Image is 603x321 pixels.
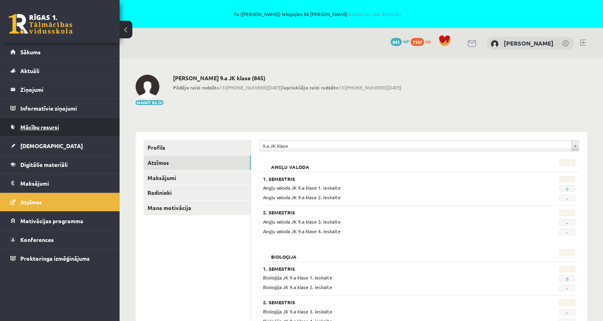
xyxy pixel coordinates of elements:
a: Sākums [10,43,110,61]
span: Angļu valoda JK 9.a klase 4. ieskaite [263,228,341,234]
a: Motivācijas programma [10,212,110,230]
legend: Ziņojumi [20,80,110,99]
img: Markuss Jahovičs [491,40,499,48]
a: Radinieki [143,185,251,200]
a: 8 [566,275,568,282]
a: Informatīvie ziņojumi [10,99,110,117]
span: Digitālie materiāli [20,161,68,168]
a: Atpakaļ uz savu lietotāju [347,11,401,17]
a: Ziņojumi [10,80,110,99]
span: Angļu valoda JK 9.a klase 1. ieskaite [263,184,341,191]
span: Konferences [20,236,54,243]
a: Mācību resursi [10,118,110,136]
h2: Angļu valoda [263,159,317,167]
a: Atzīmes [10,193,110,211]
span: Proktoringa izmēģinājums [20,255,90,262]
b: Pēdējo reizi redzēts [173,84,219,91]
a: Maksājumi [143,170,251,185]
a: Aktuāli [10,61,110,80]
h3: 2. Semestris [263,299,521,305]
span: mP [403,38,409,44]
a: 9.a JK klase [259,141,579,151]
span: Aktuāli [20,67,39,74]
span: 13:[PHONE_NUMBER][DATE] 13:[PHONE_NUMBER][DATE] [173,84,401,91]
span: Bioloģija JK 9.a klase 1. ieskaite [263,274,332,281]
span: - [559,285,575,291]
h2: Bioloģija [263,249,304,257]
span: - [559,229,575,235]
span: Mācību resursi [20,123,59,131]
span: 845 [391,38,402,46]
button: Mainīt bildi [136,100,163,105]
a: Maksājumi [10,174,110,192]
a: Konferences [10,230,110,249]
span: Tu ([PERSON_NAME]) ielogojies kā [PERSON_NAME] [92,12,543,16]
span: xp [425,38,430,44]
span: - [559,219,575,226]
h3: 2. Semestris [263,210,521,215]
span: - [559,195,575,201]
a: [PERSON_NAME] [504,39,554,47]
h3: 1. Semestris [263,266,521,271]
span: Bioloģija JK 9.a klase 3. ieskaite [263,308,332,315]
span: [DEMOGRAPHIC_DATA] [20,142,83,149]
a: Rīgas 1. Tālmācības vidusskola [9,14,73,34]
img: Markuss Jahovičs [136,75,159,99]
b: Iepriekšējo reizi redzēts [282,84,338,91]
span: Sākums [20,48,41,55]
a: 845 mP [391,38,409,44]
a: [DEMOGRAPHIC_DATA] [10,137,110,155]
h3: 1. Semestris [263,176,521,182]
span: 9.a JK klase [263,141,568,151]
span: Bioloģija JK 9.a klase 2. ieskaite [263,284,332,290]
a: Profils [143,140,251,155]
span: Angļu valoda JK 9.a klase 2. ieskaite [263,194,341,200]
a: Mana motivācija [143,200,251,215]
span: Atzīmes [20,198,42,206]
span: 1167 [411,38,424,46]
h2: [PERSON_NAME] 9.a JK klase (845) [173,75,401,81]
legend: Informatīvie ziņojumi [20,99,110,117]
span: - [559,309,575,315]
a: 1167 xp [411,38,434,44]
a: Atzīmes [143,155,251,170]
legend: Maksājumi [20,174,110,192]
a: 9 [566,186,568,192]
span: Motivācijas programma [20,217,83,224]
a: Proktoringa izmēģinājums [10,249,110,267]
span: Angļu valoda JK 9.a klase 3. ieskaite [263,218,341,225]
a: Digitālie materiāli [10,155,110,174]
